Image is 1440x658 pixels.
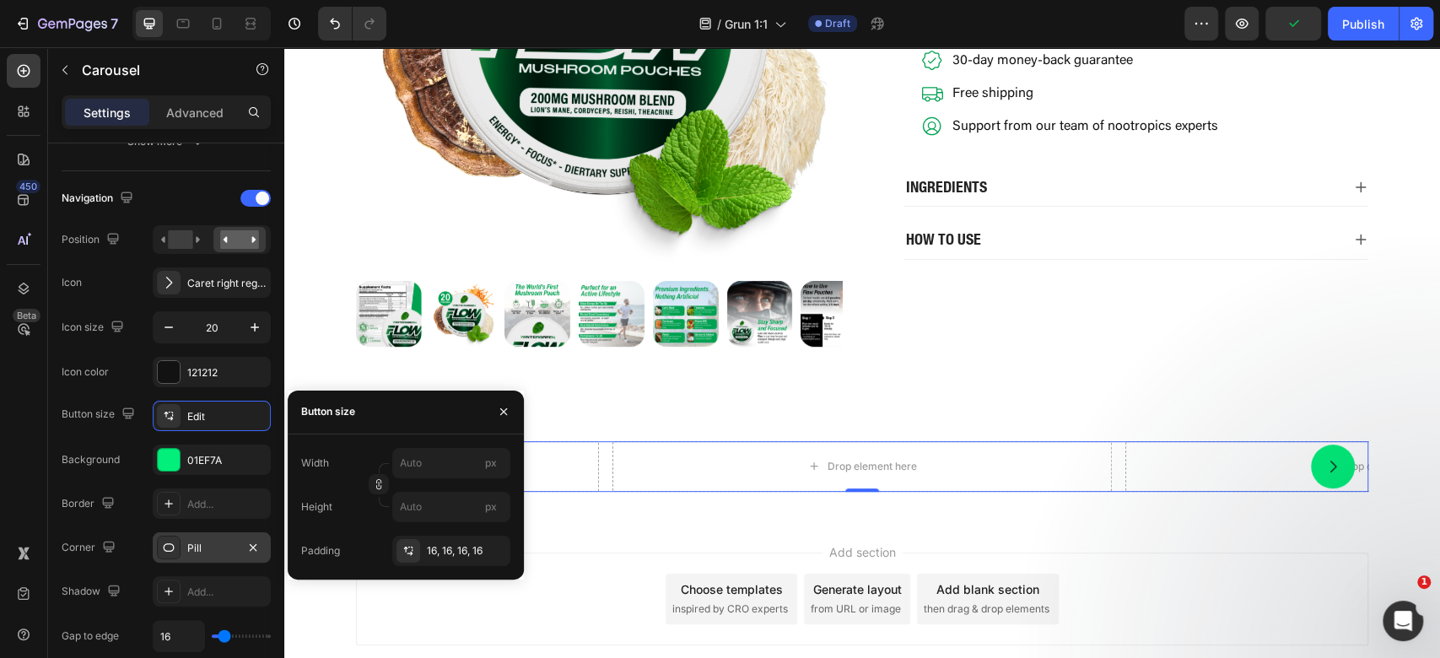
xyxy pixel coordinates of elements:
span: Draft [825,16,850,31]
label: Width [301,456,329,471]
div: Add blank section [652,533,755,551]
div: Background [62,452,120,467]
div: 450 [16,180,40,193]
iframe: Design area [284,47,1440,658]
label: Height [301,499,332,515]
span: / [717,15,721,33]
div: Border [62,493,118,515]
div: Carousel [93,370,143,386]
div: Icon [62,275,82,290]
div: Shadow [62,580,124,603]
div: Padding [301,543,340,558]
div: 121212 [187,365,267,380]
span: inspired by CRO experts [388,554,504,569]
div: Position [62,229,123,251]
p: Support from our team of nootropics experts [668,73,934,86]
div: Drop element here [543,413,633,426]
span: from URL or image [526,554,617,569]
iframe: Intercom live chat [1383,601,1423,641]
div: Undo/Redo [318,7,386,40]
p: How to use [622,182,697,202]
div: Caret right regular [187,276,267,291]
div: Add... [187,585,267,600]
div: 16, 16, 16, 16 [427,543,506,558]
span: Grun 1:1 [725,15,768,33]
span: px [485,500,497,513]
input: px [392,448,510,478]
div: Button size [62,403,138,426]
div: Button size [301,404,355,419]
p: Carousel [82,60,225,80]
div: Generate layout [529,533,618,551]
div: Publish [1342,15,1384,33]
div: Gap to edge [62,628,119,644]
p: Advanced [166,104,224,121]
span: 1 [1417,575,1431,589]
div: Navigation [62,187,137,210]
div: Drop element here [30,413,120,426]
div: Beta [13,309,40,322]
div: Icon size [62,316,127,339]
div: Corner [62,537,119,559]
button: Carousel Next Arrow [1027,397,1071,441]
div: Pill [187,541,236,556]
div: 01EF7A [187,453,267,468]
div: Edit [187,409,267,424]
div: Icon color [62,364,109,380]
button: Carousel Back Arrow [85,397,129,441]
p: Settings [84,104,131,121]
p: 7 [111,13,118,34]
div: Add... [187,497,267,512]
span: Add section [538,496,618,514]
span: px [485,456,497,469]
button: Publish [1328,7,1399,40]
p: Ingredients [622,130,703,149]
input: Auto [154,621,204,651]
div: Choose templates [396,533,499,551]
input: px [392,492,510,522]
button: 7 [7,7,126,40]
span: then drag & drop elements [639,554,765,569]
